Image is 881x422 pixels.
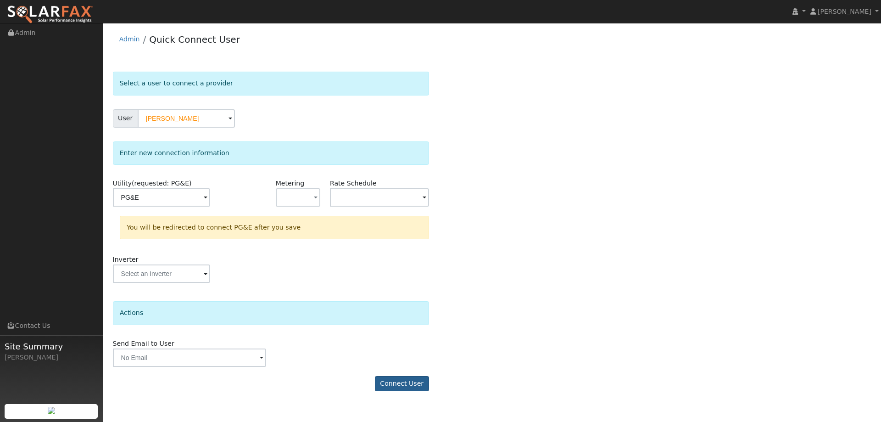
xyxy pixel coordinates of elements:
[120,216,429,239] div: You will be redirected to connect PG&E after you save
[5,340,98,353] span: Site Summary
[113,109,138,128] span: User
[113,349,266,367] input: No Email
[113,188,210,207] input: Select a Utility
[48,407,55,414] img: retrieve
[276,179,305,188] label: Metering
[113,179,192,188] label: Utility
[113,264,210,283] input: Select an Inverter
[113,141,429,165] div: Enter new connection information
[113,255,139,264] label: Inverter
[149,34,240,45] a: Quick Connect User
[5,353,98,362] div: [PERSON_NAME]
[330,179,376,188] label: Rate Schedule
[113,72,429,95] div: Select a user to connect a provider
[375,376,429,392] button: Connect User
[113,339,174,349] label: Send Email to User
[132,180,192,187] span: (requested: PG&E)
[119,35,140,43] a: Admin
[113,301,429,325] div: Actions
[7,5,93,24] img: SolarFax
[818,8,871,15] span: [PERSON_NAME]
[138,109,235,128] input: Select a User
